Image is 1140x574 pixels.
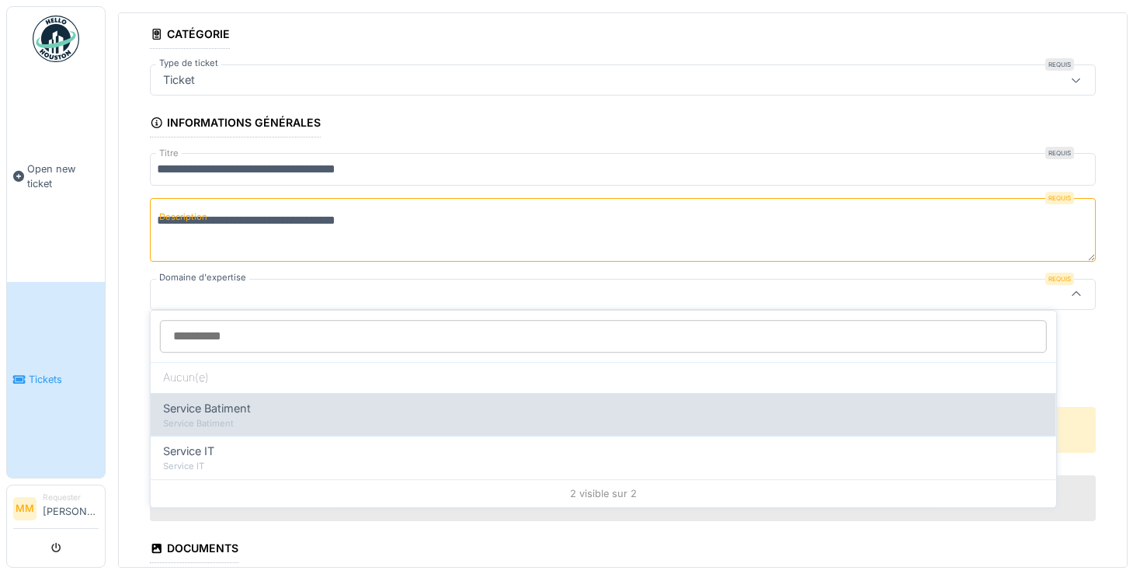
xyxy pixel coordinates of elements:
div: Documents [150,537,238,563]
div: Requis [1045,273,1074,285]
label: Type de ticket [156,57,221,70]
label: Titre [156,147,182,160]
div: Requis [1045,147,1074,159]
div: Aucun(e) [151,362,1056,393]
div: 2 visible sur 2 [151,479,1056,507]
label: Domaine d'expertise [156,271,249,284]
li: MM [13,497,36,520]
a: Tickets [7,282,105,478]
span: Open new ticket [27,162,99,191]
span: Service Batiment [163,400,251,417]
img: Badge_color-CXgf-gQk.svg [33,16,79,62]
a: MM Requester[PERSON_NAME] [13,492,99,529]
div: Catégorie [150,23,230,49]
div: Informations générales [150,111,321,137]
div: Ticket [157,71,201,89]
div: Service IT [163,460,1044,473]
span: Service IT [163,444,214,461]
div: Service Batiment [163,417,1044,430]
a: Open new ticket [7,71,105,282]
span: Tickets [29,372,99,387]
label: Description [156,207,210,227]
div: Requis [1045,192,1074,204]
div: Requester [43,492,99,503]
li: [PERSON_NAME] [43,492,99,525]
div: Requis [1045,58,1074,71]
